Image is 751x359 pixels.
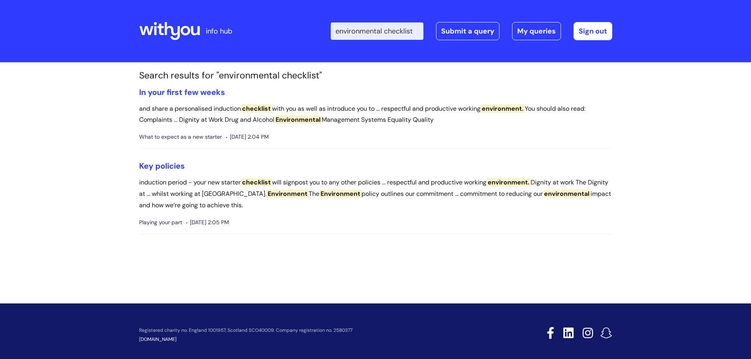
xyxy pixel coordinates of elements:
[139,161,185,171] a: Key policies
[319,190,362,198] span: Environment
[331,22,423,40] input: Search
[486,178,531,186] span: environment.
[139,132,222,142] span: What to expect as a new starter
[139,103,612,126] p: and share a personalised induction with you as well as introduce you to ... respectful and produc...
[139,218,182,227] span: Playing your part
[226,132,269,142] span: [DATE] 2:04 PM
[274,115,322,124] span: Environmental
[331,22,612,40] div: | -
[139,87,225,97] a: In your first few weeks
[266,190,309,198] span: Environment
[241,178,272,186] span: checklist
[481,104,525,113] span: environment.
[436,22,499,40] a: Submit a query
[139,177,612,211] p: induction period - your new starter will signpost you to any other policies ... respectful and pr...
[139,328,491,333] p: Registered charity no. England 1001957, Scotland SCO40009. Company registration no. 2580377
[139,70,612,81] h1: Search results for "environmental checklist"
[543,190,591,198] span: environmental
[139,336,177,342] a: [DOMAIN_NAME]
[512,22,561,40] a: My queries
[186,218,229,227] span: [DATE] 2:05 PM
[206,25,232,37] p: info hub
[241,104,272,113] span: checklist
[574,22,612,40] a: Sign out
